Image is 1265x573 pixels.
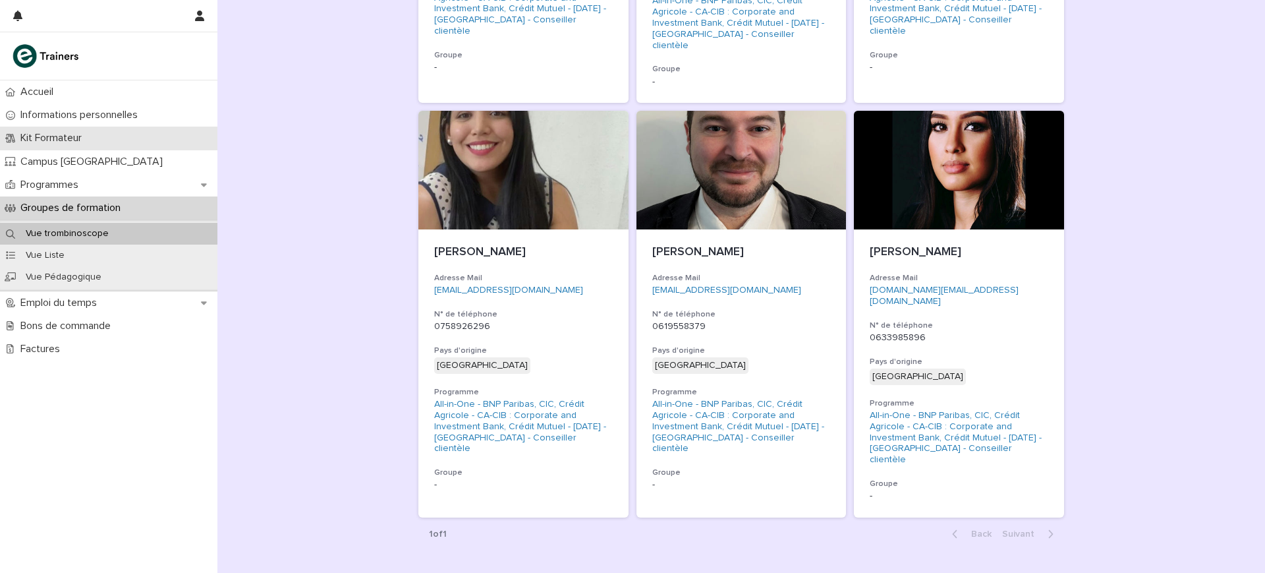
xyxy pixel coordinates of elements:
[652,321,831,332] p: 0619558379
[870,320,1048,331] h3: N° de téléphone
[15,132,92,144] p: Kit Formateur
[15,179,89,191] p: Programmes
[870,357,1048,367] h3: Pays d'origine
[652,245,831,260] p: [PERSON_NAME]
[434,346,613,356] h3: Pays d'origine
[652,357,748,374] div: [GEOGRAPHIC_DATA]
[434,286,583,295] a: [EMAIL_ADDRESS][DOMAIN_NAME]
[652,479,831,491] p: -
[870,50,1048,61] h3: Groupe
[15,297,107,309] p: Emploi du temps
[652,309,831,320] h3: N° de téléphone
[434,62,613,73] p: -
[963,529,992,539] span: Back
[636,111,847,518] a: [PERSON_NAME]Adresse Mail[EMAIL_ADDRESS][DOMAIN_NAME]N° de téléphone0619558379Pays d'origine[GEOG...
[652,273,831,284] h3: Adresse Mail
[854,111,1064,518] a: [PERSON_NAME]Adresse Mail[DOMAIN_NAME][EMAIL_ADDRESS][DOMAIN_NAME]N° de téléphone0633985896Pays d...
[434,309,613,320] h3: N° de téléphone
[870,479,1048,489] h3: Groupe
[997,528,1064,540] button: Next
[652,286,801,295] a: [EMAIL_ADDRESS][DOMAIN_NAME]
[652,76,831,88] p: -
[434,321,613,332] p: 0758926296
[434,399,613,454] a: All-in-One - BNP Paribas, CIC, Crédit Agricole - CA-CIB : Corporate and Investment Bank, Crédit M...
[870,332,1048,344] p: 0633985896
[652,64,831,75] h3: Groupe
[15,343,70,355] p: Factures
[870,369,966,385] div: [GEOGRAPHIC_DATA]
[15,202,131,214] p: Groupes de formation
[870,410,1048,466] a: All-in-One - BNP Paribas, CIC, Crédit Agricole - CA-CIB : Corporate and Investment Bank, Crédit M...
[434,273,613,284] h3: Adresse Mail
[870,245,1048,260] p: [PERSON_NAME]
[15,250,75,261] p: Vue Liste
[434,50,613,61] h3: Groupe
[11,43,83,69] img: K0CqGN7SDeD6s4JG8KQk
[942,528,997,540] button: Back
[418,111,629,518] a: [PERSON_NAME]Adresse Mail[EMAIL_ADDRESS][DOMAIN_NAME]N° de téléphone0758926296Pays d'origine[GEOG...
[652,387,831,398] h3: Programme
[434,467,613,478] h3: Groupe
[870,273,1048,284] h3: Adresse Mail
[652,399,831,454] a: All-in-One - BNP Paribas, CIC, Crédit Agricole - CA-CIB : Corporate and Investment Bank, Crédit M...
[15,109,148,121] p: Informations personnelles
[434,387,613,398] h3: Programme
[15,320,121,332] p: Bons de commande
[1002,529,1042,539] span: Next
[434,357,530,374] div: [GEOGRAPHIC_DATA]
[15,272,112,283] p: Vue Pédagogique
[870,286,1019,306] a: [DOMAIN_NAME][EMAIL_ADDRESS][DOMAIN_NAME]
[15,86,64,98] p: Accueil
[870,62,1048,73] p: -
[434,479,613,491] p: -
[418,518,457,551] p: 1 of 1
[870,491,1048,502] p: -
[15,156,173,168] p: Campus [GEOGRAPHIC_DATA]
[652,467,831,478] h3: Groupe
[434,245,613,260] p: [PERSON_NAME]
[15,228,119,239] p: Vue trombinoscope
[870,398,1048,409] h3: Programme
[652,346,831,356] h3: Pays d'origine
